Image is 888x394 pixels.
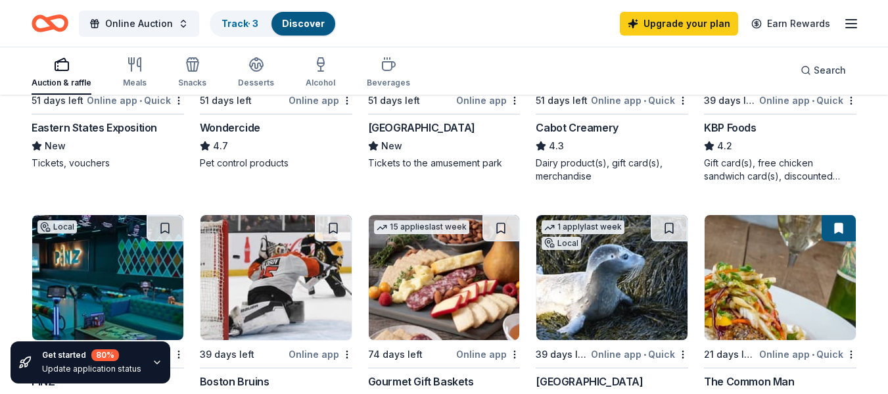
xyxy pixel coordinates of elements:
[643,95,646,106] span: •
[369,215,520,340] img: Image for Gourmet Gift Baskets
[123,78,147,88] div: Meals
[542,220,624,234] div: 1 apply last week
[200,374,269,389] div: Boston Bruins
[704,93,757,109] div: 39 days left
[536,215,688,340] img: Image for Seacoast Science Center
[32,120,157,135] div: Eastern States Exposition
[374,220,469,234] div: 15 applies last week
[200,93,252,109] div: 51 days left
[536,157,688,183] div: Dairy product(s), gift card(s), merchandise
[306,51,335,95] button: Alcohol
[536,93,588,109] div: 51 days left
[705,215,856,340] img: Image for The Common Man
[536,120,618,135] div: Cabot Creamery
[200,120,260,135] div: Wondercide
[759,346,856,362] div: Online app Quick
[282,18,325,29] a: Discover
[306,78,335,88] div: Alcohol
[42,364,141,374] div: Update application status
[368,120,475,135] div: [GEOGRAPHIC_DATA]
[32,93,83,109] div: 51 days left
[178,51,206,95] button: Snacks
[381,138,402,154] span: New
[368,374,474,389] div: Gourmet Gift Baskets
[367,78,410,88] div: Beverages
[456,92,520,109] div: Online app
[32,78,91,88] div: Auction & raffle
[210,11,337,37] button: Track· 3Discover
[704,374,794,389] div: The Common Man
[32,215,183,340] img: Image for PiNZ
[368,157,521,170] div: Tickets to the amusement park
[717,138,732,154] span: 4.2
[812,95,814,106] span: •
[456,346,520,362] div: Online app
[222,18,258,29] a: Track· 3
[37,220,77,234] div: Local
[200,157,352,170] div: Pet control products
[32,157,184,170] div: Tickets, vouchers
[91,349,119,361] div: 80 %
[368,347,423,362] div: 74 days left
[759,92,856,109] div: Online app Quick
[139,95,142,106] span: •
[790,57,856,84] button: Search
[178,78,206,88] div: Snacks
[32,51,91,95] button: Auction & raffle
[238,51,274,95] button: Desserts
[812,349,814,360] span: •
[704,157,856,183] div: Gift card(s), free chicken sandwich card(s), discounted catering
[704,347,757,362] div: 21 days left
[42,349,141,361] div: Get started
[200,215,352,340] img: Image for Boston Bruins
[620,12,738,36] a: Upgrade your plan
[213,138,228,154] span: 4.7
[200,347,254,362] div: 39 days left
[87,92,184,109] div: Online app Quick
[643,349,646,360] span: •
[289,92,352,109] div: Online app
[32,8,68,39] a: Home
[591,346,688,362] div: Online app Quick
[704,120,756,135] div: KBP Foods
[367,51,410,95] button: Beverages
[536,374,643,389] div: [GEOGRAPHIC_DATA]
[123,51,147,95] button: Meals
[814,62,846,78] span: Search
[79,11,199,37] button: Online Auction
[45,138,66,154] span: New
[549,138,564,154] span: 4.3
[289,346,352,362] div: Online app
[368,93,420,109] div: 51 days left
[542,237,581,250] div: Local
[591,92,688,109] div: Online app Quick
[536,347,588,362] div: 39 days left
[105,16,173,32] span: Online Auction
[743,12,838,36] a: Earn Rewards
[238,78,274,88] div: Desserts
